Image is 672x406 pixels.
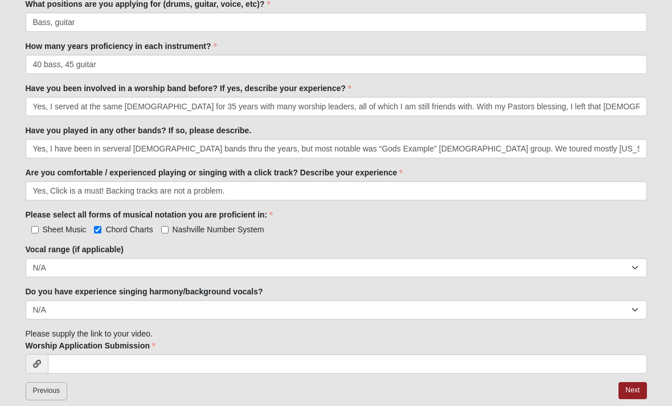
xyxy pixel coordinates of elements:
label: Worship Application Submission [26,340,156,351]
label: Please select all forms of musical notation you are proficient in: [26,209,273,220]
input: Chord Charts [94,226,101,233]
span: Sheet Music [43,225,87,234]
span: Chord Charts [105,225,153,234]
input: Sheet Music [31,226,39,233]
label: Do you have experience singing harmony/background vocals? [26,286,263,297]
label: Have you played in any other bands? If so, please describe. [26,125,252,136]
label: Are you comfortable / experienced playing or singing with a click track? Describe your experience [26,167,403,178]
label: Have you been involved in a worship band before? If yes, describe your experience? [26,83,352,94]
label: How many years proficiency in each instrument? [26,40,217,52]
a: Next [618,382,646,399]
input: Nashville Number System [161,226,169,233]
a: Previous [26,382,68,400]
span: Nashville Number System [173,225,264,234]
label: Vocal range (if applicable) [26,244,124,255]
